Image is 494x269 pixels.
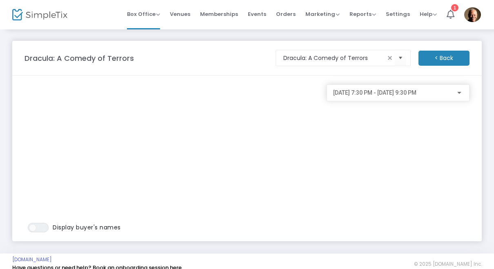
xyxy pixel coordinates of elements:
iframe: seating chart [24,84,318,223]
input: Select an event [283,54,385,62]
span: Events [248,4,266,24]
span: Box Office [127,10,160,18]
m-button: < Back [418,51,470,66]
span: Settings [386,4,410,24]
span: Help [420,10,437,18]
div: 1 [451,4,458,11]
m-panel-title: Dracula: A Comedy of Terrors [24,53,134,64]
button: Select [395,50,406,67]
span: Venues [170,4,190,24]
span: clear [385,53,395,63]
span: Orders [276,4,296,24]
span: Reports [349,10,376,18]
span: Display buyer's names [53,223,121,231]
span: Memberships [200,4,238,24]
a: [DOMAIN_NAME] [12,256,52,263]
span: © 2025 [DOMAIN_NAME] Inc. [414,261,482,267]
span: [DATE] 7:30 PM - [DATE] 9:30 PM [333,89,416,96]
span: Marketing [305,10,340,18]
